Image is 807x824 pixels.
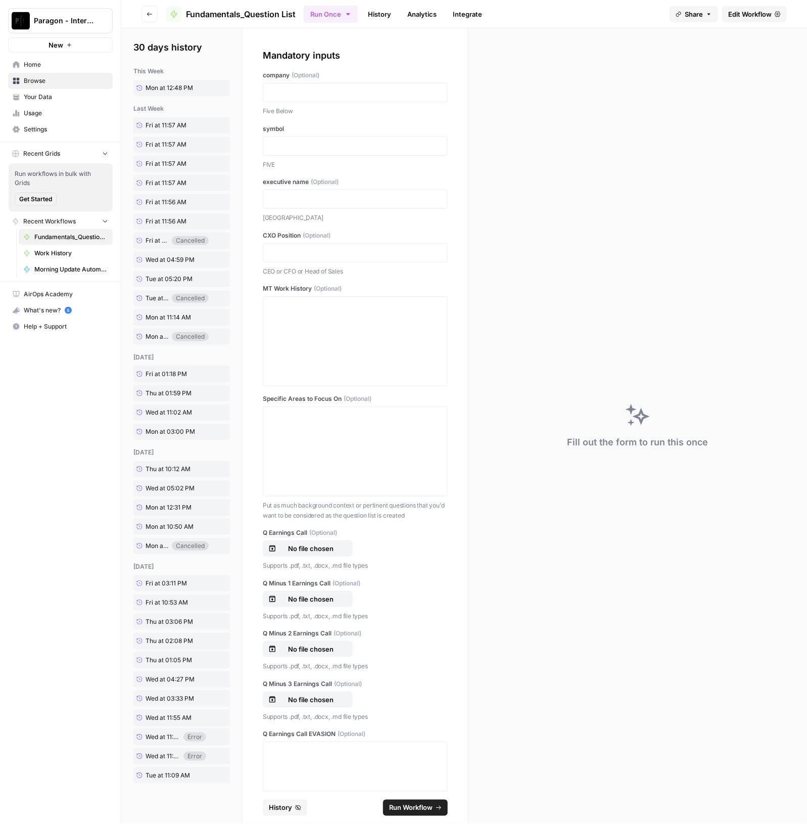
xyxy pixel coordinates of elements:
span: Mon at 11:14 AM [146,313,191,322]
label: Q Minus 3 Earnings Call [263,679,448,689]
span: Tue at 11:09 AM [146,771,190,780]
button: History [263,800,307,816]
a: History [362,6,397,22]
a: Analytics [401,6,443,22]
span: Morning Update Automation [34,265,108,274]
a: Fri at 01:18 PM [133,366,209,382]
span: Work History [34,249,108,258]
span: Thu at 02:08 PM [146,636,193,646]
a: Mon at 12:31 PM [133,499,209,516]
div: [DATE] [133,448,230,457]
span: Fri at 10:53 AM [146,598,188,607]
p: [GEOGRAPHIC_DATA] [263,213,448,223]
button: Get Started [15,193,57,206]
span: Wed at 05:02 PM [146,484,195,493]
span: Help + Support [24,322,108,331]
button: New [8,37,113,53]
span: Your Data [24,93,108,102]
a: Edit Workflow [722,6,787,22]
span: Mon at 12:31 PM [146,503,192,512]
span: Wed at 11:02 AM [146,408,192,417]
a: Wed at 04:59 PM [133,252,209,268]
span: (Optional) [334,679,362,689]
a: Settings [8,121,113,138]
a: Morning Update Automation [19,261,113,278]
a: Fri at 11:57 AM [133,156,209,172]
span: Mon at 10:50 AM [146,522,194,531]
a: Thu at 02:08 PM [133,633,209,649]
a: Fundamentals_Question List [166,6,296,22]
p: No file chosen [278,594,343,604]
button: No file chosen [263,641,353,657]
span: Wed at 11:19 AM [146,752,180,761]
span: Fri at 11:56 AM [146,217,186,226]
span: Thu at 10:12 AM [146,465,191,474]
button: What's new? 5 [8,302,113,318]
span: Wed at 11:55 AM [146,713,192,722]
span: Fundamentals_Question List [34,233,108,242]
label: MT Work History [263,284,448,293]
a: Thu at 01:59 PM [133,385,209,401]
a: Tue at 05:20 PM [133,271,209,287]
a: Fri at 11:57 AM [133,117,209,133]
p: Put as much background context or pertinent questions that you'd want to be considered as the que... [263,500,448,520]
span: (Optional) [314,284,342,293]
label: Q Minus 1 Earnings Call [263,579,448,588]
a: Thu at 10:12 AM [133,461,209,477]
span: Tue at 05:20 PM [146,274,193,284]
label: Q Earnings Call EVASION [263,729,448,739]
div: Cancelled [172,294,209,303]
a: Fri at 11:57 AM [133,136,209,153]
div: last week [133,104,230,113]
span: Mon at 03:00 PM [146,427,195,436]
a: Mon at 11:06 AM [133,329,172,344]
span: Share [685,9,703,19]
span: Wed at 03:33 PM [146,694,194,703]
a: Wed at 11:53 AM [133,729,183,745]
p: Supports .pdf, .txt, .docx, .md file types [263,712,448,722]
p: Supports .pdf, .txt, .docx, .md file types [263,561,448,571]
a: Home [8,57,113,73]
text: 5 [67,308,69,313]
img: Paragon - Internal Usage Logo [12,12,30,30]
a: Tue at 02:19 PM [133,291,172,306]
span: Run workflows in bulk with Grids [15,169,107,188]
span: Run Workflow [389,803,433,813]
span: Get Started [19,195,52,204]
div: Fill out the form to run this once [567,435,708,449]
label: Q Earnings Call [263,528,448,537]
div: Mandatory inputs [263,49,448,63]
div: Cancelled [172,332,209,341]
span: Fri at 11:56 AM [146,198,186,207]
button: Help + Support [8,318,113,335]
span: Thu at 01:05 PM [146,656,192,665]
a: Wed at 03:33 PM [133,691,209,707]
span: (Optional) [303,231,330,240]
a: 5 [65,307,72,314]
span: Edit Workflow [728,9,772,19]
a: Thu at 03:06 PM [133,614,209,630]
span: Fri at 11:57 AM [146,159,186,168]
a: Fri at 11:56 AM [133,233,172,248]
a: Mon at 10:50 AM [133,519,209,535]
button: No file chosen [263,591,353,607]
span: (Optional) [344,394,371,403]
span: (Optional) [309,528,337,537]
a: Wed at 05:02 PM [133,480,209,496]
a: Fri at 10:53 AM [133,594,209,611]
span: Mon at 11:06 AM [146,332,169,341]
span: Tue at 02:19 PM [146,294,169,303]
span: Paragon - Internal Usage [34,16,95,26]
button: Run Once [304,6,358,23]
h2: 30 days history [133,40,230,55]
div: [DATE] [133,353,230,362]
span: (Optional) [338,729,365,739]
span: (Optional) [333,579,360,588]
span: Browse [24,76,108,85]
span: Fri at 11:57 AM [146,140,186,149]
p: CEO or CFO or Head of Sales [263,266,448,277]
span: Fri at 11:56 AM [146,236,169,245]
a: Mon at 12:48 PM [133,80,209,96]
a: Fri at 11:56 AM [133,213,209,230]
label: executive name [263,177,448,187]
